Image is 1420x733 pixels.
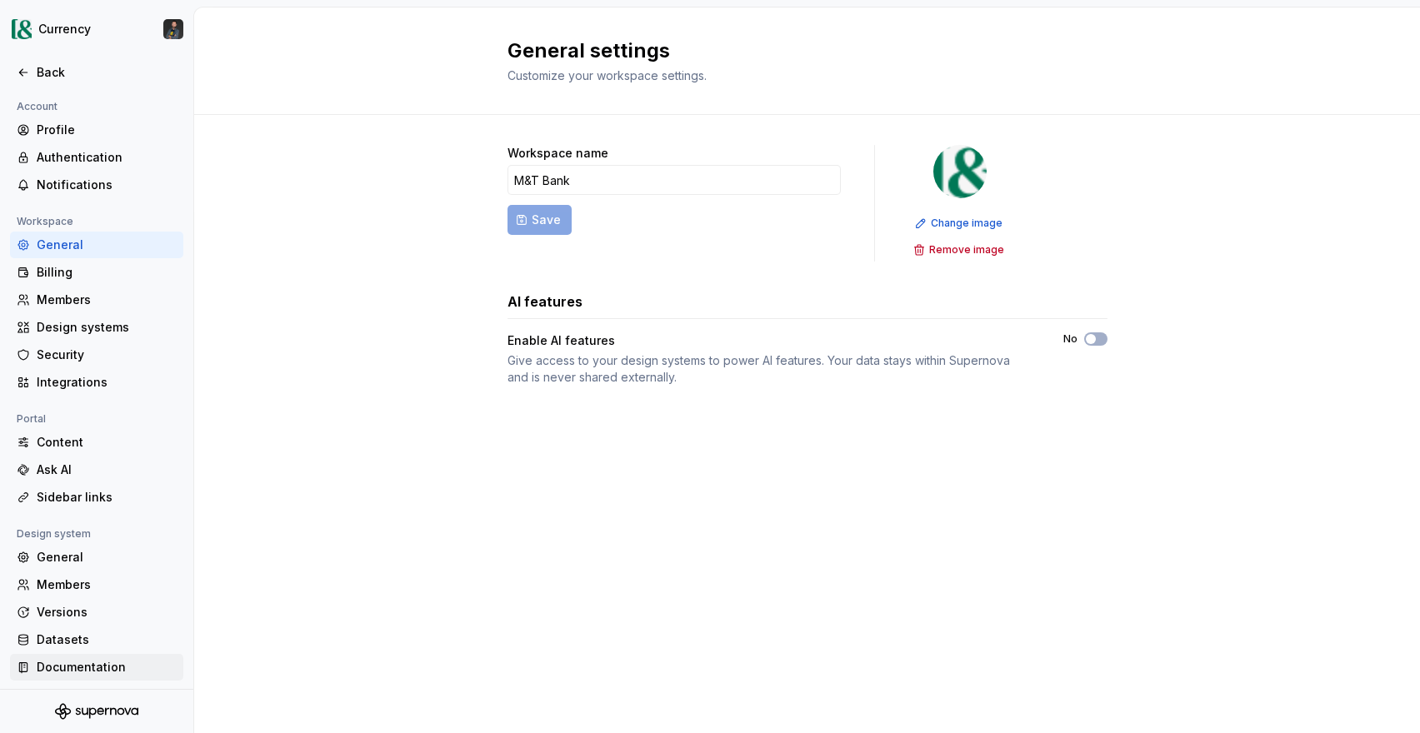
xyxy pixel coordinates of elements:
[37,489,177,506] div: Sidebar links
[10,369,183,396] a: Integrations
[37,434,177,451] div: Content
[37,149,177,166] div: Authentication
[12,19,32,39] img: 77b064d8-59cc-4dbd-8929-60c45737814c.png
[10,232,183,258] a: General
[10,97,64,117] div: Account
[10,524,97,544] div: Design system
[3,11,190,47] button: CurrencyPatrick
[37,604,177,621] div: Versions
[37,374,177,391] div: Integrations
[10,484,183,511] a: Sidebar links
[38,21,91,37] div: Currency
[910,212,1010,235] button: Change image
[37,237,177,253] div: General
[37,549,177,566] div: General
[10,144,183,171] a: Authentication
[37,659,177,676] div: Documentation
[10,544,183,571] a: General
[507,292,582,312] h3: AI features
[37,264,177,281] div: Billing
[507,68,707,82] span: Customize your workspace settings.
[1063,332,1077,346] label: No
[10,172,183,198] a: Notifications
[10,429,183,456] a: Content
[10,259,183,286] a: Billing
[37,631,177,648] div: Datasets
[933,145,987,198] img: 77b064d8-59cc-4dbd-8929-60c45737814c.png
[37,64,177,81] div: Back
[507,332,1033,349] div: Enable AI features
[37,461,177,478] div: Ask AI
[10,212,80,232] div: Workspace
[10,654,183,681] a: Documentation
[37,319,177,336] div: Design systems
[507,37,1087,64] h2: General settings
[163,19,183,39] img: Patrick
[37,576,177,593] div: Members
[908,238,1012,262] button: Remove image
[10,59,183,86] a: Back
[55,703,138,720] svg: Supernova Logo
[10,571,183,598] a: Members
[37,122,177,138] div: Profile
[10,314,183,341] a: Design systems
[10,599,183,626] a: Versions
[507,352,1033,386] div: Give access to your design systems to power AI features. Your data stays within Supernova and is ...
[37,292,177,308] div: Members
[10,117,183,143] a: Profile
[37,177,177,193] div: Notifications
[10,456,183,483] a: Ask AI
[10,287,183,313] a: Members
[37,347,177,363] div: Security
[10,342,183,368] a: Security
[929,243,1004,257] span: Remove image
[507,145,608,162] label: Workspace name
[10,626,183,653] a: Datasets
[931,217,1002,230] span: Change image
[10,409,52,429] div: Portal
